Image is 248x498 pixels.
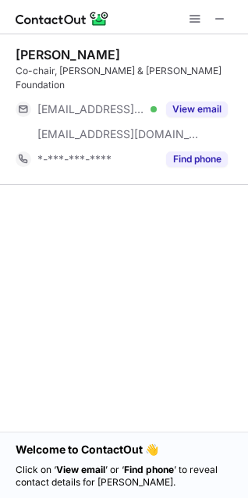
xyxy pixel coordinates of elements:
[166,151,228,167] button: Reveal Button
[16,464,232,489] p: Click on ‘ ’ or ‘ ’ to reveal contact details for [PERSON_NAME].
[37,127,200,141] span: [EMAIL_ADDRESS][DOMAIN_NAME]
[166,101,228,117] button: Reveal Button
[37,102,145,116] span: [EMAIL_ADDRESS][DOMAIN_NAME]
[16,442,232,457] h1: Welcome to ContactOut 👋
[56,464,105,475] strong: View email
[16,64,239,92] div: Co-chair, [PERSON_NAME] & [PERSON_NAME] Foundation
[16,9,109,28] img: ContactOut v5.3.10
[124,464,174,475] strong: Find phone
[16,47,120,62] div: [PERSON_NAME]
